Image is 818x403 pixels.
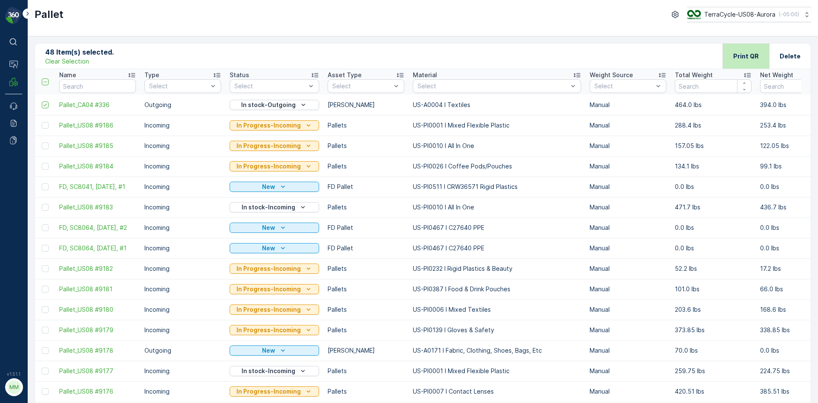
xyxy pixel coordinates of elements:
p: FD Pallet [328,223,404,232]
p: US-PI0001 I Mixed Flexible Plastic [413,121,581,130]
div: Toggle Row Selected [42,306,49,313]
p: US-PI0010 I All In One [413,142,581,150]
p: 259.75 lbs [675,367,752,375]
a: Pallet_US08 #9178 [59,346,136,355]
p: In stock-Incoming [242,203,295,212]
p: Incoming [144,223,221,232]
button: In Progress-Incoming [230,304,319,315]
p: Manual [590,183,666,191]
a: Pallet_US08 #9185 [59,142,136,150]
p: US-PI0232 I Rigid Plastics & Beauty [413,264,581,273]
p: 373.85 lbs [675,326,752,334]
p: US-A0004 I Textiles [413,101,581,109]
p: Manual [590,203,666,212]
p: 471.7 lbs [675,203,752,212]
p: Name [59,71,76,79]
div: Toggle Row Selected [42,368,49,374]
p: 288.4 lbs [675,121,752,130]
div: Toggle Row Selected [42,163,49,170]
p: Type [144,71,159,79]
span: Pallet_US08 #9176 [59,387,136,396]
p: Incoming [144,264,221,273]
p: Pallets [328,367,404,375]
input: Search [59,79,136,93]
p: Material [413,71,437,79]
p: In Progress-Incoming [236,264,301,273]
p: FD Pallet [328,183,404,191]
p: Select [594,82,653,90]
p: In Progress-Incoming [236,142,301,150]
p: New [262,346,275,355]
span: v 1.51.1 [5,371,22,377]
p: 48 Item(s) selected. [45,47,114,57]
button: In Progress-Incoming [230,120,319,130]
p: Pallets [328,264,404,273]
p: New [262,223,275,232]
p: In Progress-Incoming [236,305,301,314]
p: US-PI0139 I Gloves & Safety [413,326,581,334]
a: Pallet_US08 #9184 [59,162,136,171]
span: FD, SC8041, [DATE], #1 [59,183,136,191]
p: Manual [590,101,666,109]
p: 0.0 lbs [675,244,752,252]
p: US-PI0387 I Food & Drink Pouches [413,285,581,293]
p: Asset Type [328,71,362,79]
p: Manual [590,326,666,334]
button: New [230,345,319,356]
p: Weight Source [590,71,633,79]
p: Pallet [35,8,63,21]
p: 420.51 lbs [675,387,752,396]
img: image_ci7OI47.png [687,10,701,19]
p: Incoming [144,285,221,293]
button: TerraCycle-US08-Aurora(-05:00) [687,7,811,22]
p: 157.05 lbs [675,142,752,150]
p: US-PI0001 I Mixed Flexible Plastic [413,367,581,375]
p: Outgoing [144,346,221,355]
input: Search [675,79,752,93]
button: In Progress-Incoming [230,386,319,397]
p: Pallets [328,326,404,334]
p: Total Weight [675,71,713,79]
p: Manual [590,162,666,171]
p: Pallets [328,387,404,396]
button: In stock-Incoming [230,366,319,376]
a: Pallet_US08 #9177 [59,367,136,375]
p: Incoming [144,203,221,212]
p: Manual [590,142,666,150]
div: MM [7,380,21,394]
p: In Progress-Incoming [236,387,301,396]
p: 101.0 lbs [675,285,752,293]
p: Pallets [328,305,404,314]
p: Pallets [328,121,404,130]
p: US-PI0467 I C27640 PPE [413,244,581,252]
p: 203.6 lbs [675,305,752,314]
p: Manual [590,346,666,355]
a: Pallet_US08 #9181 [59,285,136,293]
a: Pallet_US08 #9179 [59,326,136,334]
p: Incoming [144,162,221,171]
p: TerraCycle-US08-Aurora [704,10,775,19]
button: In stock-Incoming [230,202,319,212]
p: Manual [590,264,666,273]
p: Select [332,82,391,90]
p: 0.0 lbs [675,223,752,232]
p: FD Pallet [328,244,404,252]
p: Manual [590,223,666,232]
p: Manual [590,387,666,396]
button: MM [5,378,22,396]
a: FD, SC8041, 10/06/25, #1 [59,183,136,191]
p: Manual [590,285,666,293]
a: Pallet_US08 #9182 [59,264,136,273]
p: New [262,244,275,252]
a: Pallet_US08 #9183 [59,203,136,212]
p: Pallets [328,203,404,212]
div: Toggle Row Selected [42,204,49,211]
a: Pallet_CA04 #336 [59,101,136,109]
